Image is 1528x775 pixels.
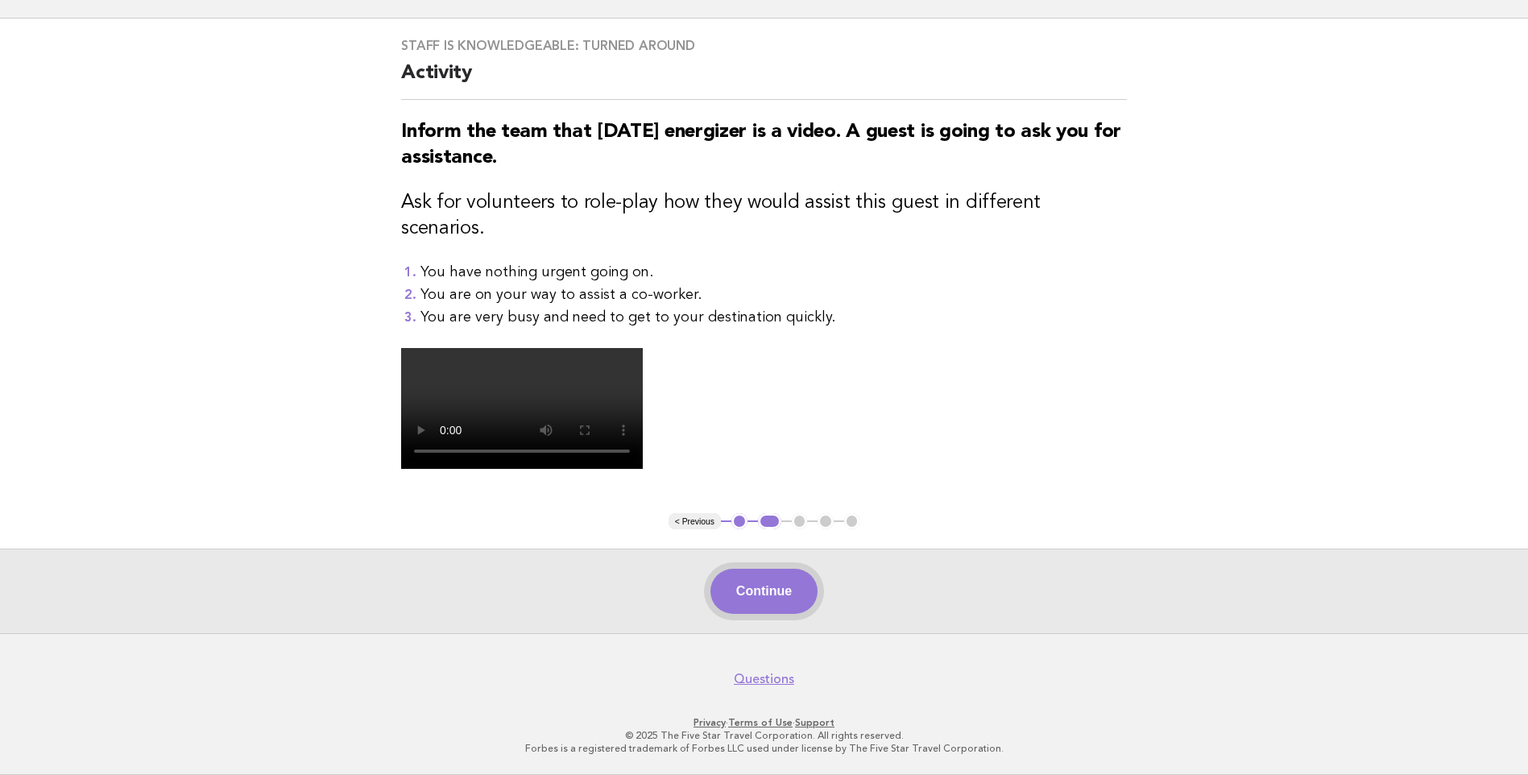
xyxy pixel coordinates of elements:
[734,671,794,687] a: Questions
[795,717,834,728] a: Support
[758,513,781,529] button: 2
[710,569,818,614] button: Continue
[420,261,1127,284] li: You have nothing urgent going on.
[694,717,726,728] a: Privacy
[420,284,1127,306] li: You are on your way to assist a co-worker.
[420,306,1127,329] li: You are very busy and need to get to your destination quickly.
[669,513,721,529] button: < Previous
[271,742,1257,755] p: Forbes is a registered trademark of Forbes LLC used under license by The Five Star Travel Corpora...
[401,122,1121,168] strong: Inform the team that [DATE] energizer is a video. A guest is going to ask you for assistance.
[271,729,1257,742] p: © 2025 The Five Star Travel Corporation. All rights reserved.
[731,513,747,529] button: 1
[401,38,1127,54] h3: Staff is knowledgeable: Turned around
[401,190,1127,242] h3: Ask for volunteers to role-play how they would assist this guest in different scenarios.
[401,60,1127,100] h2: Activity
[728,717,793,728] a: Terms of Use
[271,716,1257,729] p: · ·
